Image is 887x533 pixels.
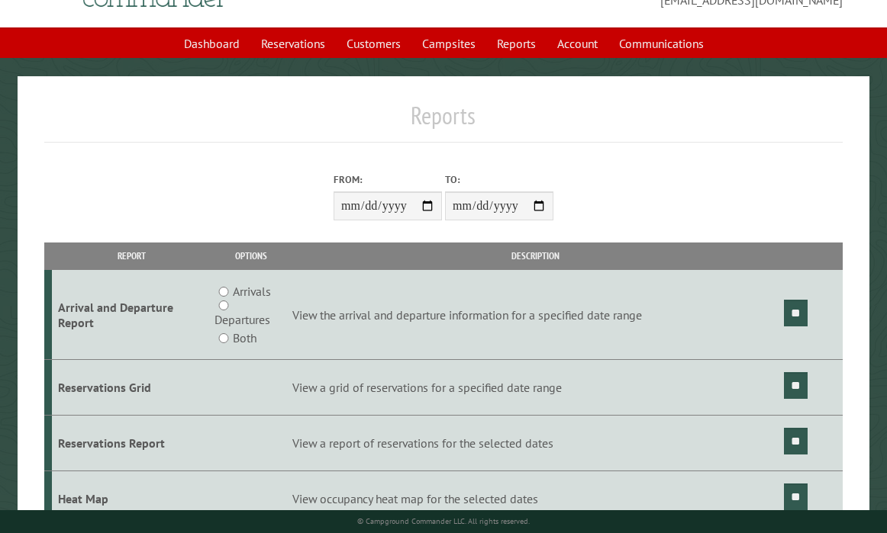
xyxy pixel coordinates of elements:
td: View the arrival and departure information for a specified date range [290,270,782,360]
label: Arrivals [233,282,271,300]
label: Departures [214,310,270,329]
td: Arrival and Departure Report [52,270,211,360]
label: Both [233,329,256,347]
th: Report [52,242,211,269]
a: Account [548,29,607,58]
td: View a grid of reservations for a specified date range [290,360,782,416]
td: Heat Map [52,470,211,526]
a: Campsites [413,29,485,58]
h1: Reports [44,101,843,143]
th: Description [290,242,782,269]
a: Dashboard [175,29,249,58]
a: Customers [337,29,410,58]
th: Options [211,242,290,269]
a: Reports [488,29,545,58]
label: From: [334,172,442,187]
td: Reservations Report [52,415,211,470]
td: Reservations Grid [52,360,211,416]
small: © Campground Commander LLC. All rights reserved. [357,516,530,526]
a: Communications [610,29,713,58]
label: To: [445,172,553,187]
a: Reservations [252,29,334,58]
td: View occupancy heat map for the selected dates [290,470,782,526]
td: View a report of reservations for the selected dates [290,415,782,470]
